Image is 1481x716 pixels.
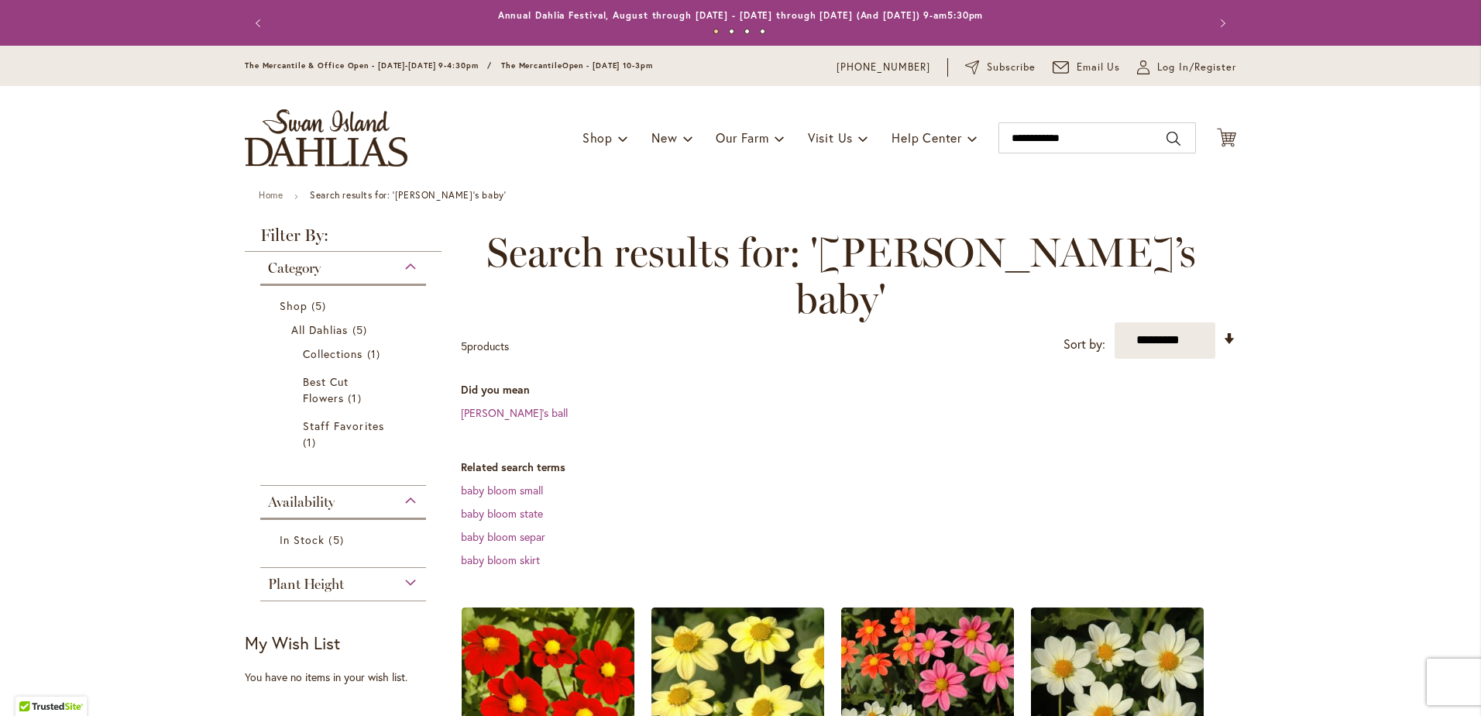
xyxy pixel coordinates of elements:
[461,405,568,420] a: [PERSON_NAME]’s ball
[1053,60,1121,75] a: Email Us
[245,8,276,39] button: Previous
[461,382,1236,398] dt: Did you mean
[311,298,330,314] span: 5
[259,189,283,201] a: Home
[1157,60,1236,75] span: Log In/Register
[303,374,349,405] span: Best Cut Flowers
[713,29,719,34] button: 1 of 4
[651,129,677,146] span: New
[461,229,1221,322] span: Search results for: '[PERSON_NAME]’s baby'
[268,576,344,593] span: Plant Height
[303,373,387,406] a: Best Cut Flowers
[1137,60,1236,75] a: Log In/Register
[562,60,653,71] span: Open - [DATE] 10-3pm
[461,334,509,359] p: products
[303,346,387,362] a: Collections
[280,532,411,548] a: In Stock 5
[582,129,613,146] span: Shop
[367,346,384,362] span: 1
[310,189,506,201] strong: Search results for: '[PERSON_NAME]’s baby'
[268,260,321,277] span: Category
[280,298,411,314] a: Shop
[245,227,442,252] strong: Filter By:
[987,60,1036,75] span: Subscribe
[303,418,387,450] a: Staff Favorites
[348,390,365,406] span: 1
[498,9,984,21] a: Annual Dahlia Festival, August through [DATE] - [DATE] through [DATE] (And [DATE]) 9-am5:30pm
[245,109,407,167] a: store logo
[303,434,320,450] span: 1
[461,460,1236,475] dt: Related search terms
[461,339,467,353] span: 5
[245,670,452,685] div: You have no items in your wish list.
[461,552,540,567] a: baby bloom skirt
[328,532,347,548] span: 5
[965,60,1036,75] a: Subscribe
[352,322,371,338] span: 5
[729,29,734,34] button: 2 of 4
[291,322,349,337] span: All Dahlias
[245,60,562,71] span: The Mercantile & Office Open - [DATE]-[DATE] 9-4:30pm / The Mercantile
[291,322,399,338] a: All Dahlias
[808,129,853,146] span: Visit Us
[280,298,308,313] span: Shop
[461,529,545,544] a: baby bloom separ
[268,494,335,511] span: Availability
[1077,60,1121,75] span: Email Us
[280,532,325,547] span: In Stock
[1205,8,1236,39] button: Next
[837,60,930,75] a: [PHONE_NUMBER]
[461,506,543,521] a: baby bloom state
[760,29,765,34] button: 4 of 4
[303,418,384,433] span: Staff Favorites
[716,129,768,146] span: Our Farm
[245,632,340,654] strong: My Wish List
[1064,330,1105,359] label: Sort by:
[744,29,750,34] button: 3 of 4
[461,483,543,497] a: baby bloom small
[892,129,962,146] span: Help Center
[303,346,363,361] span: Collections
[12,661,55,704] iframe: Launch Accessibility Center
